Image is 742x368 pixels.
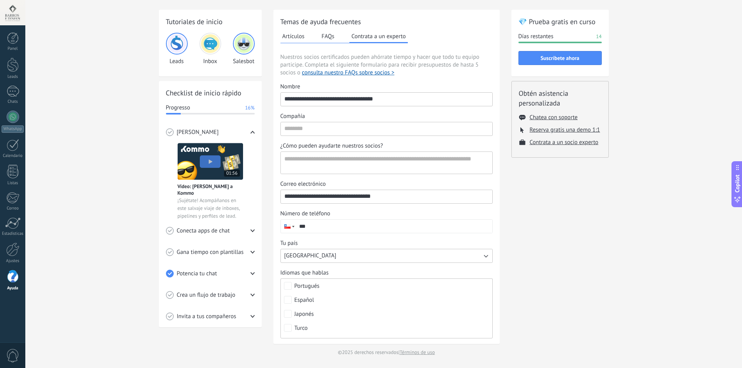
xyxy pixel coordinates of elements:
span: Portugués [294,282,320,290]
span: Días restantes [518,33,553,40]
span: Gana tiempo con plantillas [177,248,244,256]
div: Chile: + 56 [281,220,296,233]
span: 16% [245,104,254,112]
h2: Temas de ayuda frecuentes [280,17,493,26]
div: Ajustes [2,259,24,264]
span: Japonés [294,310,314,318]
span: Nombre [280,83,300,91]
div: Chats [2,99,24,104]
textarea: ¿Cómo pueden ayudarte nuestros socios? [281,152,491,174]
span: Progresso [166,104,190,112]
div: Leads [166,33,188,65]
span: Suscríbete ahora [541,55,580,61]
h2: Obtén asistencia personalizada [519,88,601,108]
span: Turco [294,324,308,332]
div: Listas [2,181,24,186]
span: ¡Sujétate! Acompáñanos en este salvaje viaje de inboxes, pipelines y perfiles de lead. [178,197,243,220]
div: Calendario [2,153,24,158]
span: Copilot [733,174,741,192]
div: Ayuda [2,286,24,291]
span: Conecta apps de chat [177,227,230,235]
div: Estadísticas [2,231,24,236]
span: Vídeo: [PERSON_NAME] a Kommo [178,183,243,196]
span: [GEOGRAPHIC_DATA] [284,252,337,260]
span: Potencia tu chat [177,270,217,278]
span: Compañía [280,113,305,120]
input: Compañía [281,122,492,135]
span: Nuestros socios certificados pueden ahórrate tiempo y hacer que todo tu equipo participe. Complet... [280,53,493,77]
button: Suscríbete ahora [518,51,602,65]
input: Nombre [281,93,492,105]
div: Salesbot [233,33,255,65]
span: Número de teléfono [280,210,330,218]
div: Inbox [199,33,221,65]
input: Número de teléfono [296,220,492,233]
img: Meet video [178,143,243,180]
span: ¿Cómo pueden ayudarte nuestros socios? [280,142,383,150]
span: Tu país [280,239,298,247]
span: Crea un flujo de trabajo [177,291,236,299]
span: 14 [596,33,601,40]
span: Correo electrónico [280,180,326,188]
div: Panel [2,46,24,51]
span: Español [294,296,314,304]
button: FAQs [320,30,337,42]
a: Términos de uso [400,349,435,356]
h2: 💎 Prueba gratis en curso [518,17,602,26]
button: Contrata a un experto [349,30,407,43]
button: Artículos [280,30,307,42]
div: WhatsApp [2,125,24,133]
span: © 2025 derechos reservados | [338,349,435,356]
button: Reserva gratis una demo 1:1 [530,126,600,134]
input: Correo electrónico [281,190,492,202]
div: Correo [2,206,24,211]
span: Idiomas que hablas [280,269,329,277]
button: Chatea con soporte [530,114,578,121]
button: Contrata a un socio experto [530,139,599,146]
div: Leads [2,74,24,79]
span: [PERSON_NAME] [177,129,219,136]
h2: Checklist de inicio rápido [166,88,255,98]
button: Tu país [280,249,493,263]
button: consulta nuestro FAQs sobre socios > [302,69,394,77]
h2: Tutoriales de inicio [166,17,255,26]
span: Invita a tus compañeros [177,313,236,320]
